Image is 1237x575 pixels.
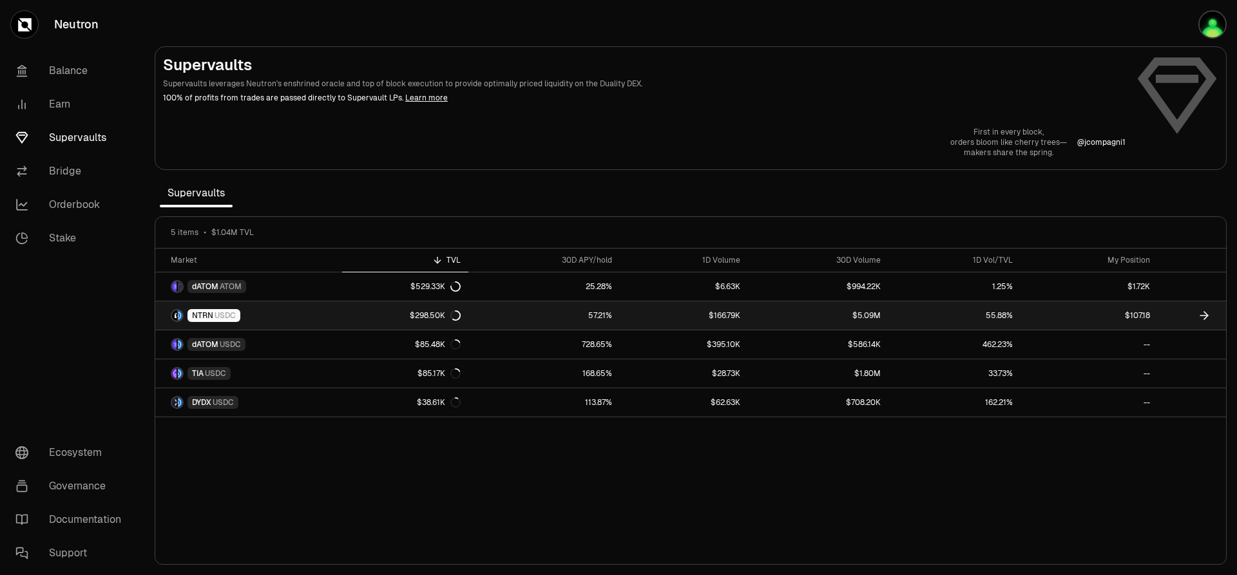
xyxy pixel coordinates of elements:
a: $107.18 [1021,301,1157,330]
a: 168.65% [468,359,620,388]
a: $298.50K [342,301,468,330]
a: $62.63K [620,388,748,417]
a: Supervaults [5,121,139,155]
a: $85.48K [342,330,468,359]
img: USDC Logo [178,397,182,408]
div: 1D Volume [628,255,740,265]
a: $994.22K [748,272,888,301]
a: $166.79K [620,301,748,330]
a: Stake [5,222,139,255]
img: ATOM Logo [178,281,182,292]
p: First in every block, [950,127,1067,137]
a: dATOM LogoATOM LogodATOMATOM [155,272,342,301]
span: USDC [205,368,226,379]
a: -- [1021,388,1157,417]
a: $85.17K [342,359,468,388]
a: -- [1021,330,1157,359]
span: $1.04M TVL [211,227,254,238]
img: TIA Logo [172,368,177,379]
a: 55.88% [888,301,1021,330]
p: Supervaults leverages Neutron's enshrined oracle and top of block execution to provide optimally ... [163,78,1126,90]
div: $38.61K [417,397,461,408]
span: NTRN [192,310,213,321]
a: 113.87% [468,388,620,417]
a: Learn more [405,93,448,103]
span: Supervaults [160,180,233,206]
a: DYDX LogoUSDC LogoDYDXUSDC [155,388,342,417]
img: DYDX Logo [172,397,177,408]
p: makers share the spring. [950,147,1067,158]
img: USDC Logo [178,339,182,350]
span: USDC [213,397,234,408]
a: dATOM LogoUSDC LogodATOMUSDC [155,330,342,359]
a: TIA LogoUSDC LogoTIAUSDC [155,359,342,388]
span: DYDX [192,397,211,408]
span: ATOM [220,281,242,292]
a: Support [5,536,139,570]
a: Bridge [5,155,139,188]
a: 1.25% [888,272,1021,301]
a: First in every block,orders bloom like cherry trees—makers share the spring. [950,127,1067,158]
a: 25.28% [468,272,620,301]
div: 1D Vol/TVL [896,255,1013,265]
p: orders bloom like cherry trees— [950,137,1067,147]
div: 30D Volume [756,255,881,265]
a: 162.21% [888,388,1021,417]
a: $38.61K [342,388,468,417]
a: $1.72K [1021,272,1157,301]
div: $298.50K [410,310,461,321]
div: Market [171,255,334,265]
a: -- [1021,359,1157,388]
p: @ jcompagni1 [1077,137,1126,147]
p: 100% of profits from trades are passed directly to Supervault LPs. [163,92,1126,104]
div: $85.17K [417,368,461,379]
a: 728.65% [468,330,620,359]
a: $5.09M [748,301,888,330]
div: TVL [350,255,460,265]
div: My Position [1028,255,1149,265]
a: 462.23% [888,330,1021,359]
div: 30D APY/hold [476,255,612,265]
a: Governance [5,469,139,503]
a: 33.73% [888,359,1021,388]
div: $85.48K [415,339,461,350]
a: Earn [5,88,139,121]
img: USDC Logo [178,368,182,379]
img: NTRN Logo [172,310,177,321]
a: $1.80M [748,359,888,388]
span: dATOM [192,339,218,350]
span: USDC [215,310,236,321]
a: NTRN LogoUSDC LogoNTRNUSDC [155,301,342,330]
img: dATOM Logo [172,281,177,292]
a: Orderbook [5,188,139,222]
span: dATOM [192,281,218,292]
span: 5 items [171,227,198,238]
a: Balance [5,54,139,88]
a: $708.20K [748,388,888,417]
a: @jcompagni1 [1077,137,1126,147]
a: $28.73K [620,359,748,388]
img: USDC Logo [178,310,182,321]
img: Geo Wallet [1198,10,1227,39]
span: USDC [220,339,241,350]
a: $586.14K [748,330,888,359]
a: $395.10K [620,330,748,359]
h2: Supervaults [163,55,1126,75]
a: $6.63K [620,272,748,301]
a: Documentation [5,503,139,536]
a: $529.33K [342,272,468,301]
a: 57.21% [468,301,620,330]
span: TIA [192,368,204,379]
img: dATOM Logo [172,339,177,350]
a: Ecosystem [5,436,139,469]
div: $529.33K [410,281,461,292]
